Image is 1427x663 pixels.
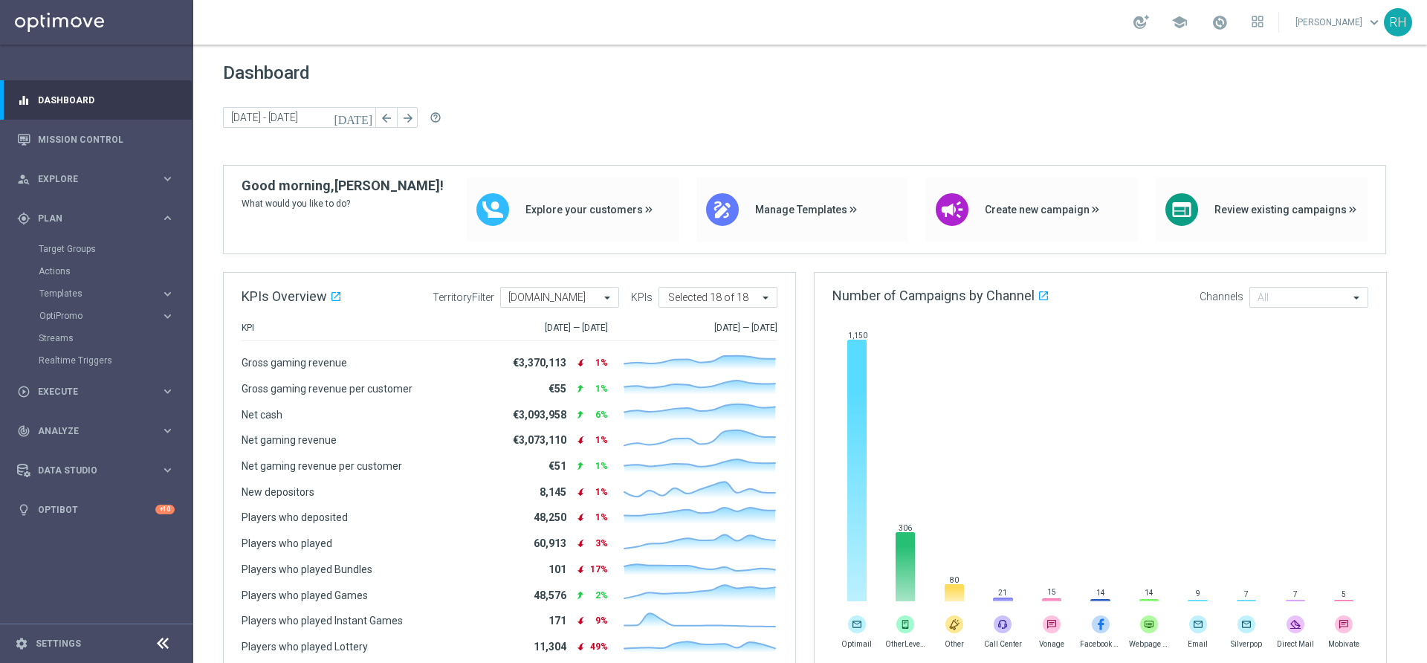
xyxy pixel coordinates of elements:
div: Actions [39,260,192,282]
span: OptiPromo [39,311,146,320]
div: OptiPromo [39,311,161,320]
div: Realtime Triggers [39,349,192,372]
span: Data Studio [38,466,161,475]
button: Templates keyboard_arrow_right [39,288,175,300]
div: +10 [155,505,175,514]
i: keyboard_arrow_right [161,172,175,186]
i: play_circle_outline [17,385,30,398]
i: keyboard_arrow_right [161,211,175,225]
i: gps_fixed [17,212,30,225]
i: keyboard_arrow_right [161,384,175,398]
a: [PERSON_NAME]keyboard_arrow_down [1294,11,1384,33]
i: keyboard_arrow_right [161,309,175,323]
a: Realtime Triggers [39,355,155,366]
a: Optibot [38,490,155,529]
div: Optibot [17,490,175,529]
div: Dashboard [17,80,175,120]
i: person_search [17,172,30,186]
div: Templates [39,289,161,298]
div: Execute [17,385,161,398]
button: OptiPromo keyboard_arrow_right [39,310,175,322]
span: Analyze [38,427,161,436]
i: settings [15,637,28,650]
i: lightbulb [17,503,30,517]
span: Explore [38,175,161,184]
i: equalizer [17,94,30,107]
a: Streams [39,332,155,344]
i: track_changes [17,424,30,438]
a: Settings [36,639,81,648]
span: school [1171,14,1188,30]
div: OptiPromo [39,305,192,327]
div: Data Studio [17,464,161,477]
button: Mission Control [16,134,175,146]
div: RH [1384,8,1412,36]
button: track_changes Analyze keyboard_arrow_right [16,425,175,437]
span: Plan [38,214,161,223]
span: Templates [39,289,146,298]
a: Dashboard [38,80,175,120]
div: Explore [17,172,161,186]
div: Plan [17,212,161,225]
a: Mission Control [38,120,175,159]
div: Analyze [17,424,161,438]
i: keyboard_arrow_right [161,463,175,477]
div: Streams [39,327,192,349]
i: keyboard_arrow_right [161,424,175,438]
button: gps_fixed Plan keyboard_arrow_right [16,213,175,224]
div: Mission Control [17,120,175,159]
i: keyboard_arrow_right [161,287,175,301]
div: Templates [39,282,192,305]
a: Target Groups [39,243,155,255]
button: person_search Explore keyboard_arrow_right [16,173,175,185]
button: Data Studio keyboard_arrow_right [16,465,175,476]
button: play_circle_outline Execute keyboard_arrow_right [16,386,175,398]
a: Actions [39,265,155,277]
button: equalizer Dashboard [16,94,175,106]
span: Execute [38,387,161,396]
button: lightbulb Optibot +10 [16,504,175,516]
div: Target Groups [39,238,192,260]
span: keyboard_arrow_down [1366,14,1382,30]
